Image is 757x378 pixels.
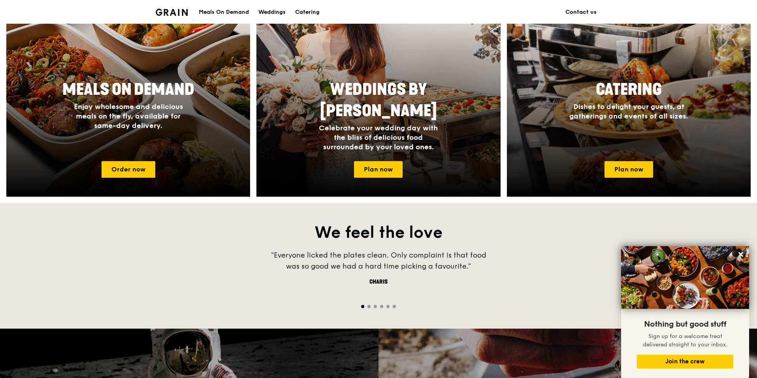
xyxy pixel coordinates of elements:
[199,0,249,24] div: Meals On Demand
[156,9,188,16] img: Grain
[319,124,438,151] span: Celebrate your wedding day with the bliss of delicious food surrounded by your loved ones.
[74,102,183,130] span: Enjoy wholesome and delicious meals on the fly, available for same-day delivery.
[604,161,653,178] a: Plan now
[561,0,601,24] a: Contact us
[62,80,194,99] span: Meals On Demand
[295,0,320,24] div: Catering
[621,246,749,309] img: DSC07876-Edit02-Large.jpeg
[354,161,403,178] a: Plan now
[254,0,290,24] a: Weddings
[644,320,726,329] span: Nothing but good stuff
[290,0,324,24] a: Catering
[367,305,371,308] span: Go to slide 2
[374,305,377,308] span: Go to slide 3
[380,305,383,308] span: Go to slide 4
[320,80,437,120] span: Weddings by [PERSON_NAME]
[361,305,364,308] span: Go to slide 1
[643,333,727,348] span: Sign up for a welcome treat delivered straight to your inbox.
[734,248,747,261] button: Close
[393,305,396,308] span: Go to slide 6
[637,355,733,369] button: Join the crew
[596,80,662,99] span: Catering
[260,278,497,286] div: Charis
[102,161,155,178] a: Order now
[569,102,688,120] span: Dishes to delight your guests, at gatherings and events of all sizes.
[258,0,286,24] div: Weddings
[260,250,497,272] div: "Everyone licked the plates clean. Only complaint is that food was so good we had a hard time pic...
[386,305,390,308] span: Go to slide 5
